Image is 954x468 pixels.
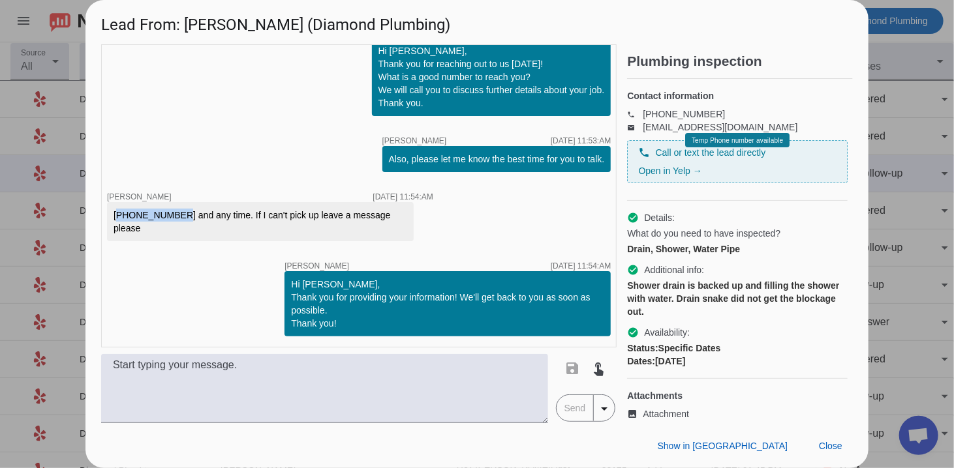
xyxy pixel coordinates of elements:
span: [PERSON_NAME] [285,262,349,270]
span: Show in [GEOGRAPHIC_DATA] [658,441,788,451]
div: [DATE] [627,355,848,368]
span: What do you need to have inspected? [627,227,780,240]
div: [DATE] 11:54:AM [551,262,611,270]
button: Close [808,434,853,458]
a: [EMAIL_ADDRESS][DOMAIN_NAME] [643,122,797,132]
mat-icon: check_circle [627,264,639,276]
button: Show in [GEOGRAPHIC_DATA] [647,434,798,458]
span: Call or text the lead directly [655,146,765,159]
a: [PHONE_NUMBER] [643,109,725,119]
div: [DATE] 11:53:AM [551,137,611,145]
span: [PERSON_NAME] [382,137,447,145]
h4: Attachments [627,389,848,402]
mat-icon: email [627,124,643,130]
mat-icon: image [627,409,643,419]
strong: Dates: [627,356,655,366]
mat-icon: phone [638,147,650,158]
mat-icon: check_circle [627,327,639,338]
h4: Contact information [627,89,848,102]
a: Attachment [627,407,848,420]
h2: Plumbing inspection [627,55,853,68]
a: Open in Yelp → [638,166,701,176]
span: Details: [644,211,675,224]
span: Temp Phone number available [692,137,783,144]
span: Attachment [643,407,689,420]
mat-icon: phone [627,111,643,117]
span: [PERSON_NAME] [107,192,172,201]
span: Availability: [644,326,690,339]
mat-icon: touch_app [591,360,607,376]
mat-icon: arrow_drop_down [596,401,612,417]
div: Drain, Shower, Water Pipe [627,242,848,256]
strong: Status: [627,343,658,353]
span: Additional info: [644,263,704,276]
div: Shower drain is backed up and filling the shower with water. Drain snake did not get the blockage... [627,279,848,318]
mat-icon: check_circle [627,212,639,224]
div: Specific Dates [627,342,848,355]
div: Hi [PERSON_NAME], Thank you for providing your information! We'll get back to you as soon as poss... [291,278,604,330]
div: Also, please let me know the best time for you to talk.​ [389,153,605,166]
div: [PHONE_NUMBER] and any time. If I can't pick up leave a message please [114,209,407,235]
div: Hi [PERSON_NAME], Thank you for reaching out to us [DATE]! What is a good number to reach you? We... [378,44,605,110]
div: [DATE] 11:54:AM [373,193,433,201]
span: Close [819,441,842,451]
